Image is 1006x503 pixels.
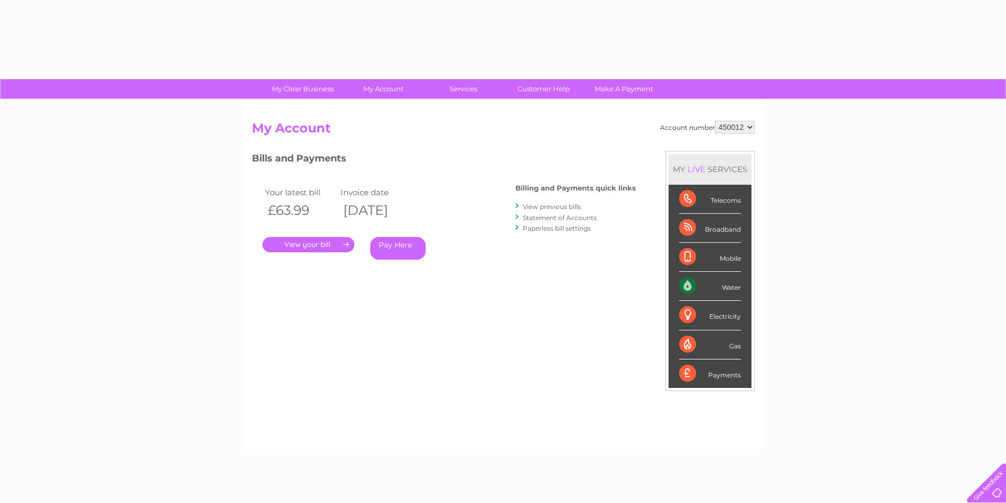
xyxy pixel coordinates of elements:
[679,185,741,214] div: Telecoms
[338,185,414,200] td: Invoice date
[580,79,667,99] a: Make A Payment
[262,237,354,252] a: .
[370,237,426,260] a: Pay Here
[679,214,741,243] div: Broadband
[523,224,591,232] a: Paperless bill settings
[262,185,339,200] td: Your latest bill
[420,79,507,99] a: Services
[252,121,755,141] h2: My Account
[523,214,597,222] a: Statement of Accounts
[262,200,339,221] th: £63.99
[685,164,708,174] div: LIVE
[340,79,427,99] a: My Account
[679,330,741,359] div: Gas
[259,79,346,99] a: My Clear Business
[660,121,755,134] div: Account number
[669,154,751,184] div: MY SERVICES
[679,359,741,388] div: Payments
[679,243,741,272] div: Mobile
[679,301,741,330] div: Electricity
[515,184,636,192] h4: Billing and Payments quick links
[500,79,587,99] a: Customer Help
[679,272,741,301] div: Water
[252,151,636,169] h3: Bills and Payments
[523,203,581,211] a: View previous bills
[338,200,414,221] th: [DATE]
